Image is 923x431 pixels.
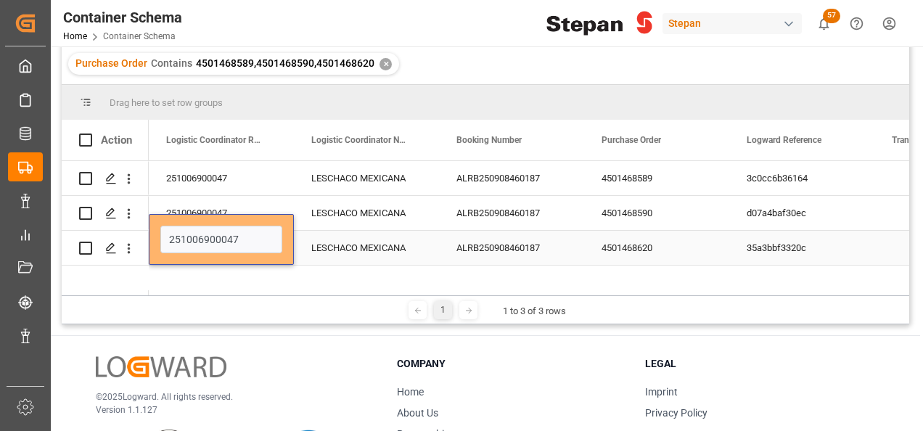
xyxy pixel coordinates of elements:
[662,9,808,37] button: Stepan
[645,356,875,372] h3: Legal
[602,135,661,145] span: Purchase Order
[62,196,149,231] div: Press SPACE to select this row.
[584,196,729,230] div: 4501468590
[294,196,439,230] div: LESCHACO MEXICANA
[434,301,452,319] div: 1
[645,386,678,398] a: Imprint
[311,135,409,145] span: Logistic Coordinator Name
[456,135,522,145] span: Booking Number
[584,231,729,265] div: 4501468620
[63,7,182,28] div: Container Schema
[823,9,840,23] span: 57
[96,356,226,377] img: Logward Logo
[101,134,132,147] div: Action
[397,407,438,419] a: About Us
[397,356,627,372] h3: Company
[439,196,584,230] div: ALRB250908460187
[62,161,149,196] div: Press SPACE to select this row.
[196,57,374,69] span: 4501468589,4501468590,4501468620
[397,386,424,398] a: Home
[840,7,873,40] button: Help Center
[96,390,361,403] p: © 2025 Logward. All rights reserved.
[645,407,707,419] a: Privacy Policy
[729,196,874,230] div: d07a4baf30ec
[808,7,840,40] button: show 57 new notifications
[729,231,874,265] div: 35a3bbf3320c
[149,161,294,195] div: 251006900047
[62,231,149,266] div: Press SPACE to select this row.
[503,304,566,319] div: 1 to 3 of 3 rows
[439,161,584,195] div: ALRB250908460187
[662,13,802,34] div: Stepan
[729,161,874,195] div: 3c0cc6b36164
[63,31,87,41] a: Home
[151,57,192,69] span: Contains
[747,135,821,145] span: Logward Reference
[546,11,652,36] img: Stepan_Company_logo.svg.png_1713531530.png
[584,161,729,195] div: 4501468589
[96,403,361,416] p: Version 1.1.127
[380,58,392,70] div: ✕
[110,97,223,108] span: Drag here to set row groups
[166,135,263,145] span: Logistic Coordinator Reference Number
[439,231,584,265] div: ALRB250908460187
[294,231,439,265] div: LESCHACO MEXICANA
[294,161,439,195] div: LESCHACO MEXICANA
[149,196,294,230] div: 251006900047
[75,57,147,69] span: Purchase Order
